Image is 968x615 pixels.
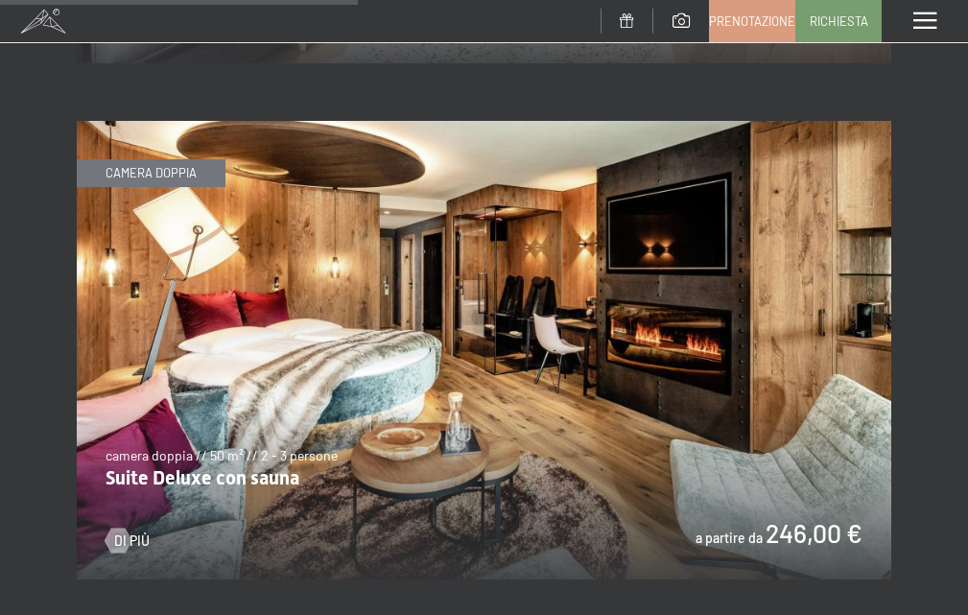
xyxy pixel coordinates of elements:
[77,121,891,580] img: Suite Deluxe con sauna
[710,1,794,41] a: Prenotazione
[796,1,881,41] a: Richiesta
[810,12,868,30] span: Richiesta
[77,122,891,133] a: Suite Deluxe con sauna
[709,12,795,30] span: Prenotazione
[106,532,150,551] a: Di più
[114,532,150,551] span: Di più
